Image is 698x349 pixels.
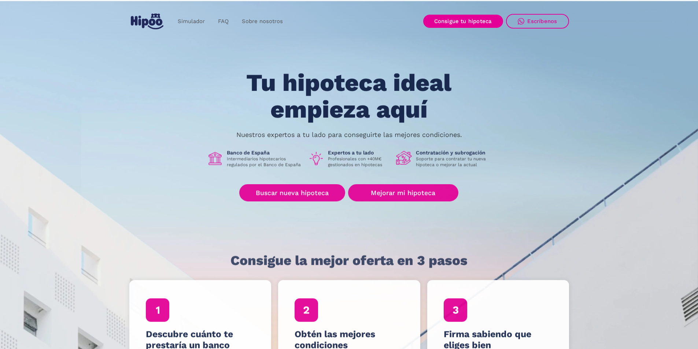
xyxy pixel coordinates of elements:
[211,14,235,29] a: FAQ
[171,14,211,29] a: Simulador
[236,132,462,138] p: Nuestros expertos a tu lado para conseguirte las mejores condiciones.
[416,149,491,156] h1: Contratación y subrogación
[328,149,390,156] h1: Expertos a tu lado
[423,15,503,28] a: Consigue tu hipoteca
[348,184,458,201] a: Mejorar mi hipoteca
[506,14,569,29] a: Escríbenos
[239,184,345,201] a: Buscar nueva hipoteca
[227,156,302,168] p: Intermediarios hipotecarios regulados por el Banco de España
[129,11,165,32] a: home
[230,253,468,268] h1: Consigue la mejor oferta en 3 pasos
[416,156,491,168] p: Soporte para contratar tu nueva hipoteca o mejorar la actual
[328,156,390,168] p: Profesionales con +40M€ gestionados en hipotecas
[235,14,289,29] a: Sobre nosotros
[210,70,488,123] h1: Tu hipoteca ideal empieza aquí
[227,149,302,156] h1: Banco de España
[527,18,557,25] div: Escríbenos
